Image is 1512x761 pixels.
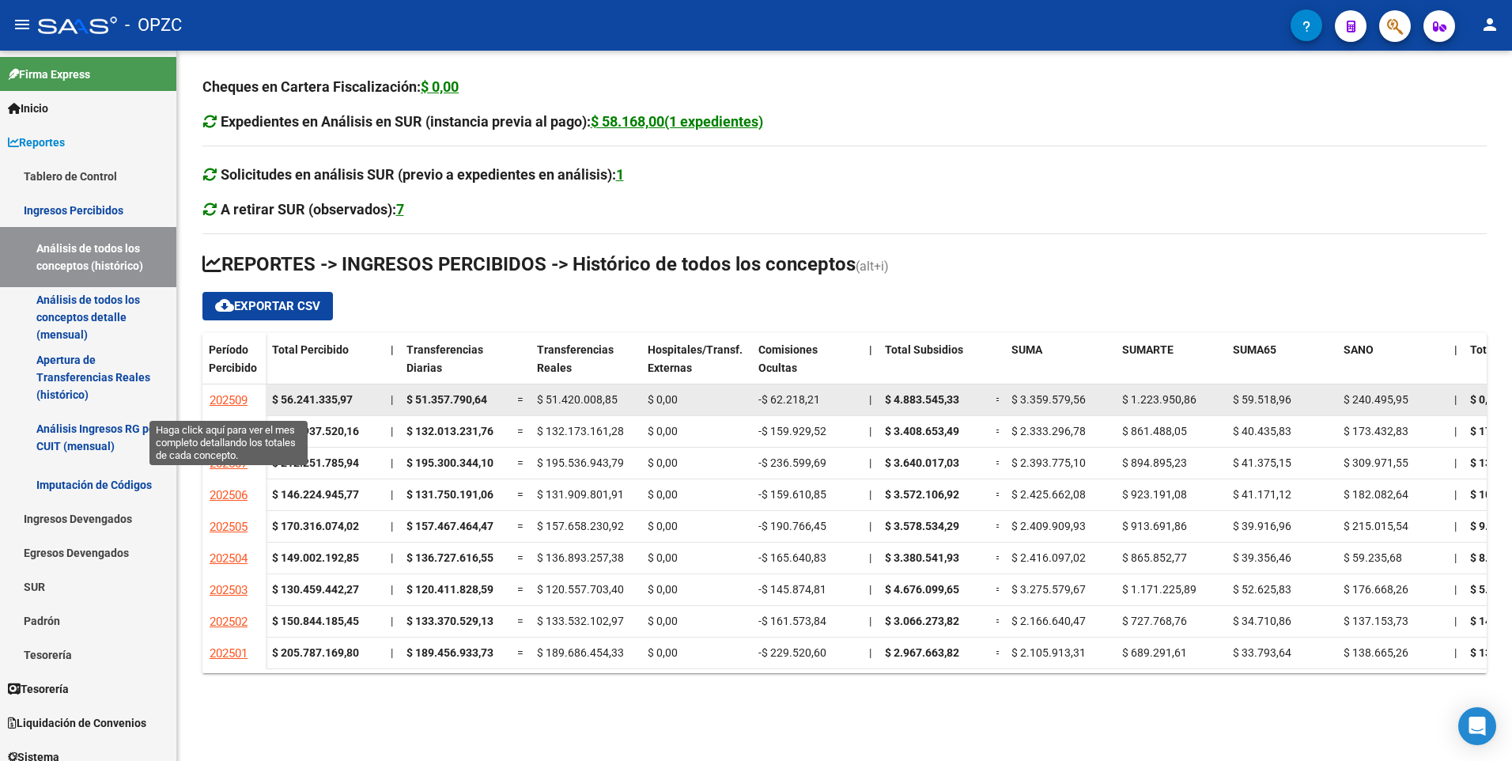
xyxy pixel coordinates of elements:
span: $ 3.578.534,29 [885,520,959,532]
span: SUMARTE [1122,343,1174,356]
span: Reportes [8,134,65,151]
span: $ 40.435,83 [1233,425,1291,437]
span: = [996,551,1002,564]
span: $ 0,00 [1470,393,1500,406]
datatable-header-cell: SANO [1337,333,1448,399]
span: $ 894.895,23 [1122,456,1187,469]
span: $ 3.408.653,49 [885,425,959,437]
span: = [996,520,1002,532]
span: $ 131.909.801,91 [537,488,624,501]
span: Período Percibido [209,343,257,374]
span: | [1454,425,1457,437]
span: -$ 62.218,21 [758,393,820,406]
span: $ 132.013.231,76 [406,425,493,437]
span: $ 132.173.161,28 [537,425,624,437]
span: | [1454,488,1457,501]
span: | [391,456,393,469]
span: = [996,488,1002,501]
span: = [517,488,524,501]
span: $ 727.768,76 [1122,615,1187,627]
span: $ 0,00 [648,456,678,469]
span: $ 2.166.640,47 [1011,615,1086,627]
span: Hospitales/Transf. Externas [648,343,743,374]
span: -$ 165.640,83 [758,551,826,564]
span: $ 240.495,95 [1344,393,1408,406]
span: $ 157.658.230,92 [537,520,624,532]
span: | [869,488,871,501]
span: | [869,343,872,356]
strong: A retirar SUR (observados): [221,201,404,218]
div: 1 [616,164,624,186]
span: $ 136.893.257,38 [537,551,624,564]
span: = [517,551,524,564]
span: | [1454,615,1457,627]
span: $ 0,00 [648,393,678,406]
span: $ 2.393.775,10 [1011,456,1086,469]
mat-icon: menu [13,15,32,34]
span: | [391,393,393,406]
datatable-header-cell: Total Subsidios [879,333,989,399]
span: $ 309.971,55 [1344,456,1408,469]
span: $ 2.409.909,93 [1011,520,1086,532]
mat-icon: cloud_download [215,296,234,315]
span: $ 215.015,54 [1344,520,1408,532]
span: = [517,583,524,596]
span: | [1454,456,1457,469]
span: $ 157.467.464,47 [406,520,493,532]
div: 7 [396,199,404,221]
span: $ 1.223.950,86 [1122,393,1196,406]
span: | [869,520,871,532]
span: = [517,456,524,469]
span: | [869,393,871,406]
span: 202506 [210,488,248,502]
span: $ 3.066.273,82 [885,615,959,627]
span: $ 2.425.662,08 [1011,488,1086,501]
span: $ 189.686.454,33 [537,646,624,659]
strong: $ 170.316.074,02 [272,520,359,532]
span: $ 2.967.663,82 [885,646,959,659]
span: Exportar CSV [215,299,320,313]
datatable-header-cell: Hospitales/Transf. Externas [641,333,752,399]
span: $ 0,00 [648,615,678,627]
span: | [1454,343,1457,356]
datatable-header-cell: | [1448,333,1464,399]
span: $ 189.456.933,73 [406,646,493,659]
span: $ 923.191,08 [1122,488,1187,501]
span: $ 2.333.296,78 [1011,425,1086,437]
span: 202504 [210,551,248,566]
span: | [391,343,394,356]
span: -$ 145.874,81 [758,583,826,596]
span: $ 39.916,96 [1233,520,1291,532]
span: = [517,646,524,659]
span: $ 3.275.579,67 [1011,583,1086,596]
span: $ 3.359.579,56 [1011,393,1086,406]
datatable-header-cell: Transferencias Reales [531,333,641,399]
span: = [996,615,1002,627]
span: $ 0,00 [648,520,678,532]
span: 202508 [210,425,248,439]
span: $ 59.235,68 [1344,551,1402,564]
mat-icon: person [1480,15,1499,34]
span: REPORTES -> INGRESOS PERCIBIDOS -> Histórico de todos los conceptos [202,253,856,275]
span: = [517,520,524,532]
span: = [517,615,524,627]
span: = [996,646,1002,659]
span: Inicio [8,100,48,117]
div: Open Intercom Messenger [1458,707,1496,745]
span: | [1454,393,1457,406]
span: $ 0,00 [648,646,678,659]
span: = [517,393,524,406]
strong: $ 56.241.335,97 [272,393,353,406]
span: $ 176.668,26 [1344,583,1408,596]
span: -$ 236.599,69 [758,456,826,469]
span: $ 52.625,83 [1233,583,1291,596]
span: | [391,425,393,437]
span: $ 689.291,61 [1122,646,1187,659]
span: | [869,583,871,596]
span: Firma Express [8,66,90,83]
span: $ 138.665,26 [1344,646,1408,659]
span: Liquidación de Convenios [8,714,146,732]
strong: $ 150.844.185,45 [272,615,359,627]
span: $ 2.105.913,31 [1011,646,1086,659]
span: $ 34.710,86 [1233,615,1291,627]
